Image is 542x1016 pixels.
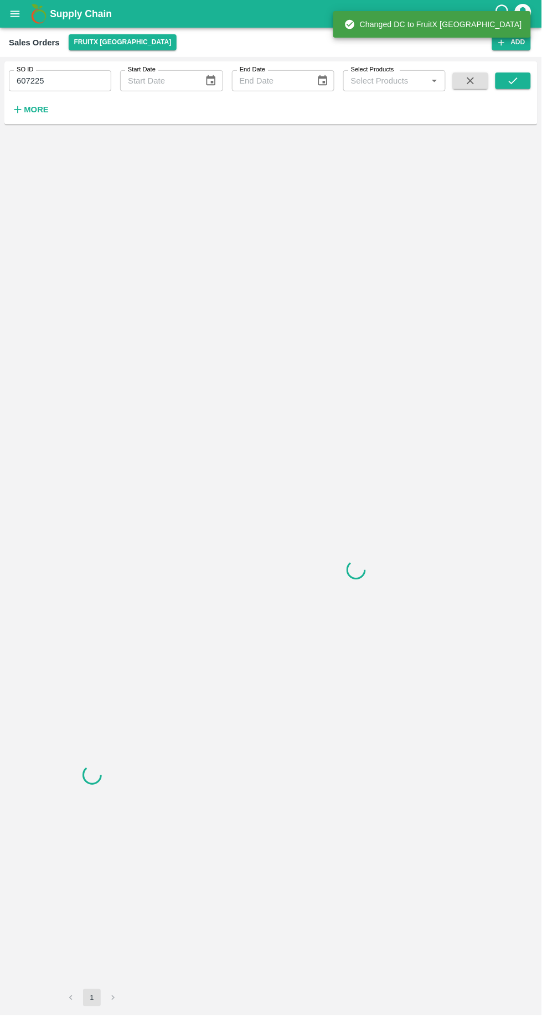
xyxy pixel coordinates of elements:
label: End Date [240,65,265,74]
label: SO ID [17,65,33,74]
strong: More [24,105,49,114]
nav: pagination navigation [60,989,123,1007]
button: open drawer [2,1,28,27]
button: Choose date [200,70,221,91]
button: Add [492,34,531,50]
a: Supply Chain [50,6,494,22]
div: account of current user [513,2,533,25]
button: More [9,100,51,119]
div: Changed DC to FruitX [GEOGRAPHIC_DATA] [344,14,522,34]
button: Select DC [69,34,177,50]
label: Select Products [351,65,394,74]
button: page 1 [83,989,101,1007]
img: logo [28,3,50,25]
b: Supply Chain [50,8,112,19]
input: End Date [232,70,308,91]
button: Open [427,74,442,88]
button: Choose date [312,70,333,91]
label: Start Date [128,65,156,74]
input: Select Products [347,74,424,88]
div: customer-support [494,4,513,24]
div: Sales Orders [9,35,60,50]
input: Start Date [120,70,196,91]
input: Enter SO ID [9,70,111,91]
